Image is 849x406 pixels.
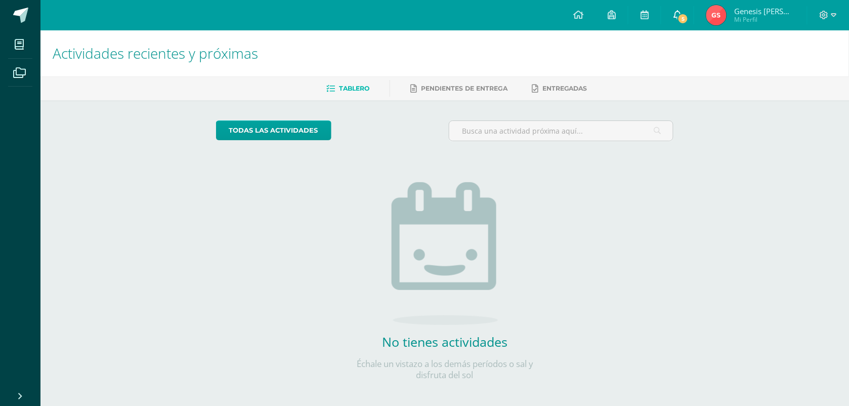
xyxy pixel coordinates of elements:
img: no_activities.png [392,182,498,325]
span: Pendientes de entrega [421,85,507,92]
span: Genesis [PERSON_NAME] [734,6,795,16]
img: 77ca2317c3f6b1c22564d8986f722bef.png [706,5,727,25]
h2: No tienes actividades [344,333,546,350]
span: Actividades recientes y próximas [53,44,258,63]
a: todas las Actividades [216,120,331,140]
a: Tablero [326,80,369,97]
span: 5 [677,13,689,24]
span: Entregadas [542,85,587,92]
p: Échale un vistazo a los demás períodos o sal y disfruta del sol [344,358,546,381]
span: Tablero [339,85,369,92]
a: Entregadas [532,80,587,97]
span: Mi Perfil [734,15,795,24]
input: Busca una actividad próxima aquí... [449,121,673,141]
a: Pendientes de entrega [410,80,507,97]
